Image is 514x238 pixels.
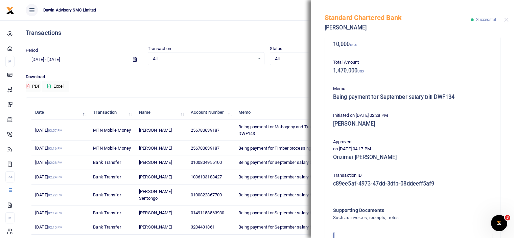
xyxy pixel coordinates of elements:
[333,154,492,161] h5: Onzimai [PERSON_NAME]
[270,45,283,52] label: Status
[135,105,187,120] th: Name: activate to sort column ascending
[333,172,492,179] p: Transaction ID
[333,112,492,119] p: Initiated on [DATE] 02:28 PM
[139,146,172,151] span: [PERSON_NAME]
[333,214,465,221] h4: Such as invoices, receipts, notes
[26,81,41,92] button: PDF
[48,211,63,215] small: 02:19 PM
[139,160,172,165] span: [PERSON_NAME]
[191,210,224,215] span: 01491158563930
[6,7,14,13] a: logo-small logo-large logo-large
[504,18,509,22] button: Close
[357,69,364,73] small: UGX
[5,212,15,223] li: M
[187,105,235,120] th: Account Number: activate to sort column ascending
[31,105,89,120] th: Date: activate to sort column descending
[139,224,172,230] span: [PERSON_NAME]
[48,129,63,132] small: 03:57 PM
[139,189,172,201] span: [PERSON_NAME] Sentongo
[93,224,121,230] span: Bank Transfer
[48,193,63,197] small: 02:22 PM
[191,174,222,179] span: 1036103188427
[139,174,172,179] span: [PERSON_NAME]
[191,128,219,133] span: 256780639187
[26,73,509,81] p: Download
[26,54,127,65] input: select period
[238,224,333,230] span: Being payment for September salary bill DWF134
[139,210,172,215] span: [PERSON_NAME]
[35,146,63,151] span: [DATE]
[238,210,333,215] span: Being payment for September salary bill DWF134
[325,14,471,22] h5: Standard Chartered Bank
[93,128,131,133] span: MTN Mobile Money
[93,174,121,179] span: Bank Transfer
[93,146,131,151] span: MTN Mobile Money
[148,45,171,52] label: Transaction
[333,138,492,146] p: Approved
[333,94,492,101] h5: Being payment for September salary bill DWF134
[35,210,63,215] span: [DATE]
[191,160,222,165] span: 0100804955100
[333,146,492,153] p: on [DATE] 04:17 PM
[6,6,14,15] img: logo-small
[48,175,63,179] small: 02:24 PM
[350,43,357,47] small: UGX
[238,174,333,179] span: Being payment for September salary bill DWF134
[333,59,492,66] p: Total Amount
[505,215,510,220] span: 3
[93,160,121,165] span: Bank Transfer
[42,81,69,92] button: Excel
[238,192,333,197] span: Being payment for September salary bill DWF134
[333,207,465,214] h4: Supporting Documents
[26,47,38,54] label: Period
[191,224,215,230] span: 3204431861
[93,210,121,215] span: Bank Transfer
[333,67,492,74] h5: 1,470,000
[48,225,63,229] small: 02:15 PM
[35,224,63,230] span: [DATE]
[26,29,509,37] h4: Transactions
[35,128,63,133] span: [DATE]
[333,41,492,48] h5: 10,000
[89,105,135,120] th: Transaction: activate to sort column ascending
[234,105,350,120] th: Memo: activate to sort column ascending
[48,161,63,165] small: 02:28 PM
[333,180,492,187] h5: c89ee5af-4973-47dd-3dfb-08ddeeff5af9
[35,192,63,197] span: [DATE]
[333,85,492,92] p: Memo
[153,56,255,62] span: All
[48,147,63,150] small: 03:16 PM
[191,146,219,151] span: 256780639187
[93,192,121,197] span: Bank Transfer
[333,121,492,127] h5: [PERSON_NAME]
[139,128,172,133] span: [PERSON_NAME]
[5,171,15,182] li: Ac
[41,7,99,13] span: Dawin Advisory SMC Limited
[325,24,471,31] h5: [PERSON_NAME]
[35,160,63,165] span: [DATE]
[491,215,507,231] iframe: Intercom live chat
[35,174,63,179] span: [DATE]
[238,146,336,151] span: Being payment for Timber processing bill DWF142
[275,56,377,62] span: All
[238,160,333,165] span: Being payment for September salary bill DWF134
[5,56,15,67] li: M
[238,124,330,136] span: Being payment for Mahogany and Transport bill DWF143
[191,192,222,197] span: 0100822867700
[476,17,496,22] span: Successful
